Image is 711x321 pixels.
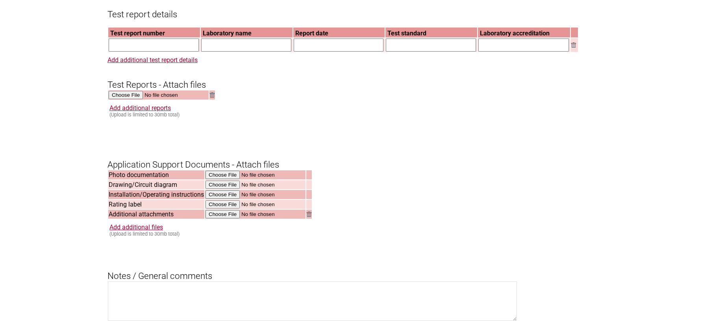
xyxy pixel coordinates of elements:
h3: Notes / General comments [107,258,604,281]
img: Remove [307,212,311,217]
td: Additional attachments [108,210,204,219]
h3: Application Support Documents - Attach files [107,146,604,170]
small: (Upload is limited to 30mb total) [109,231,180,237]
a: Add additional reports [109,104,171,112]
th: Test report number [108,28,200,37]
img: Remove [571,42,576,48]
img: Remove [210,92,215,98]
a: Add additional files [109,223,163,231]
small: (Upload is limited to 30mb total) [109,112,180,118]
td: Drawing/Circuit diagram [108,180,204,189]
a: Add additional test report details [107,56,198,64]
td: Rating label [108,200,204,209]
th: Laboratory accreditation [478,28,570,37]
td: Photo documentation [108,170,204,179]
td: Installation/Operating instructions [108,190,204,199]
h3: Test Reports - Attach files [107,66,604,90]
th: Report date [293,28,385,37]
th: Laboratory name [201,28,293,37]
th: Test standard [385,28,477,37]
